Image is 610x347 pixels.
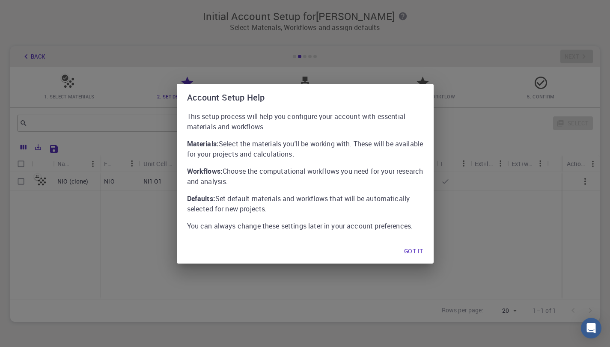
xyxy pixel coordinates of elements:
p: Set default materials and workflows that will be automatically selected for new projects. [187,193,423,214]
span: 支持 [22,6,35,14]
strong: Defaults: [187,194,215,203]
p: Choose the computational workflows you need for your research and analysis. [187,166,423,187]
div: Open Intercom Messenger [581,318,601,338]
p: This setup process will help you configure your account with essential materials and workflows. [187,111,423,132]
p: Select the materials you'll be working with. These will be available for your projects and calcul... [187,139,423,159]
h2: Account Setup Help [177,84,434,111]
p: You can always change these settings later in your account preferences. [187,221,423,231]
strong: Materials: [187,139,219,148]
button: Got it [397,243,430,260]
strong: Workflows: [187,166,223,176]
